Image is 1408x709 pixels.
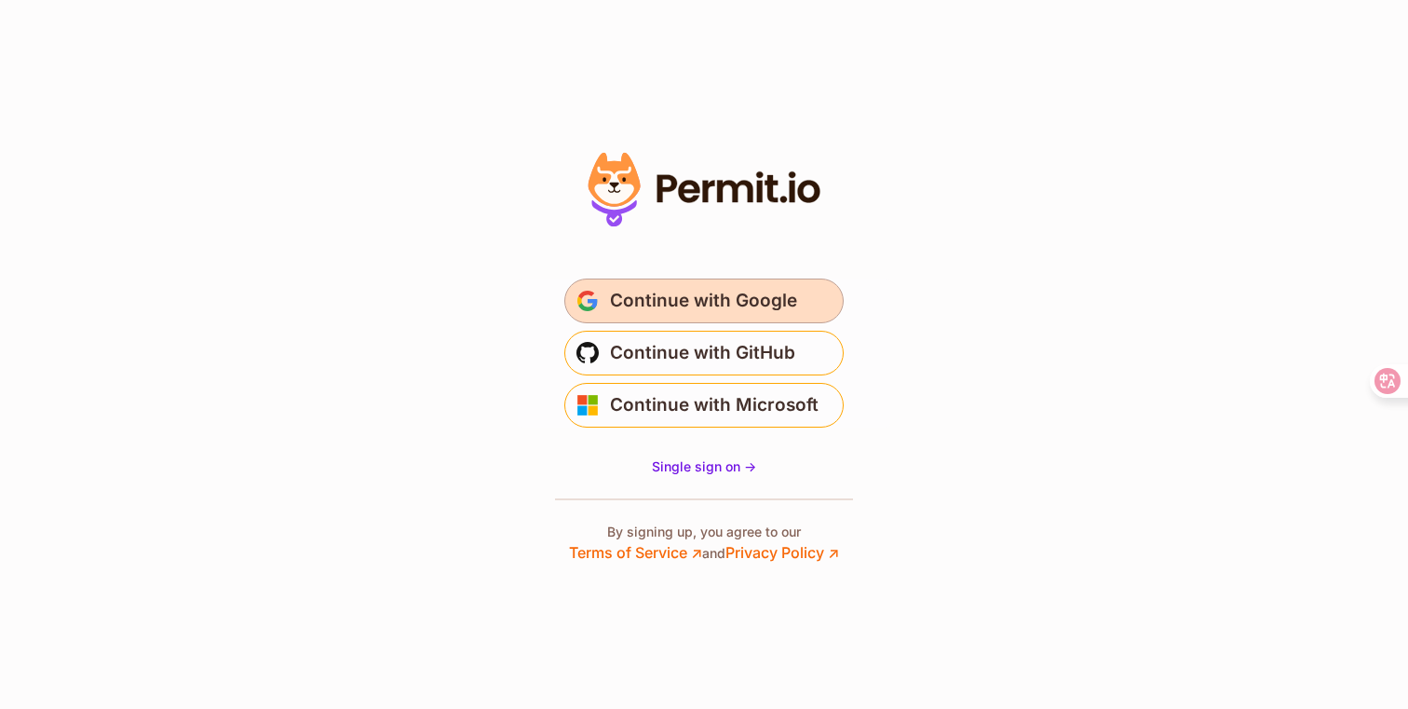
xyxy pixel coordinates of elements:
[652,458,756,474] span: Single sign on ->
[564,331,844,375] button: Continue with GitHub
[564,383,844,428] button: Continue with Microsoft
[610,286,797,316] span: Continue with Google
[569,543,702,562] a: Terms of Service ↗
[610,390,819,420] span: Continue with Microsoft
[610,338,795,368] span: Continue with GitHub
[564,279,844,323] button: Continue with Google
[652,457,756,476] a: Single sign on ->
[569,523,839,564] p: By signing up, you agree to our and
[725,543,839,562] a: Privacy Policy ↗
